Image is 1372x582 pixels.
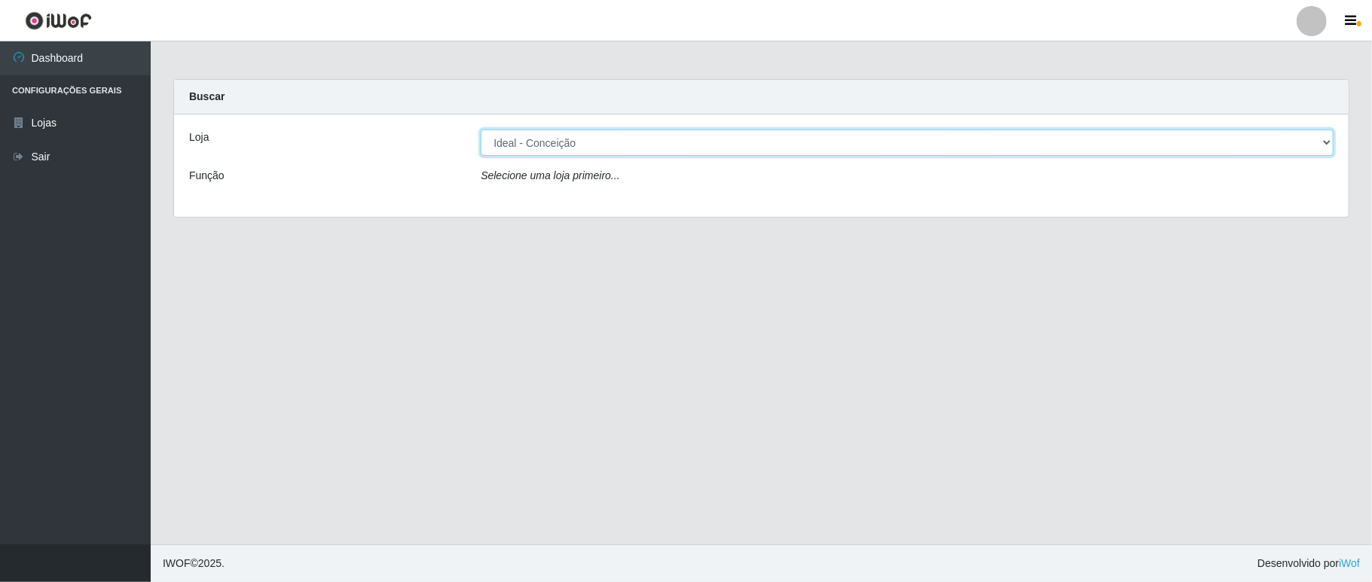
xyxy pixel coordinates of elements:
[163,556,225,571] span: © 2025 .
[163,557,191,569] span: IWOF
[25,11,92,30] img: CoreUI Logo
[189,168,225,184] label: Função
[481,169,619,181] i: Selecione uma loja primeiro...
[1339,557,1360,569] a: iWof
[189,90,225,102] strong: Buscar
[189,130,209,145] label: Loja
[1257,556,1360,571] span: Desenvolvido por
